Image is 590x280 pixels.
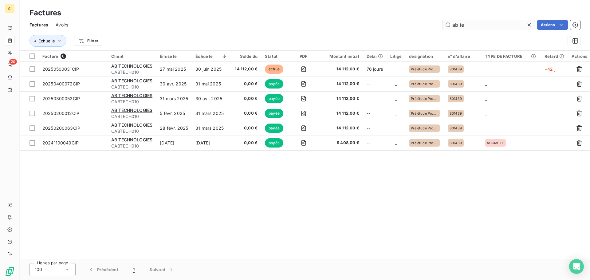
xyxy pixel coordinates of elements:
span: CABTECH010 [111,113,152,120]
span: CABTECH010 [111,143,152,149]
td: 30 avr. 2025 [192,91,231,106]
span: 801439 [450,82,462,86]
span: 20241100049CIP [42,140,79,145]
span: _ [395,111,397,116]
span: 14 112,00 € [322,110,359,116]
div: Client [111,54,152,59]
div: Montant initial [322,54,359,59]
span: Pré étude Process Liquide - Fromage fondu [411,97,438,101]
td: 30 juin 2025 [192,62,231,77]
span: _ [485,111,487,116]
span: CABTECH010 [111,69,152,75]
span: payée [265,109,283,118]
span: _ [395,81,397,86]
span: 20250500031CIP [42,66,79,72]
span: 0,00 € [235,81,258,87]
td: -- [363,106,387,121]
span: AB TECHNOLOGIES [111,108,152,113]
span: Avoirs [56,22,68,28]
span: 20250200063CIP [42,125,80,131]
td: 28 févr. 2025 [156,121,192,136]
span: _ [485,96,487,101]
span: Facture [42,54,58,59]
span: _ [395,125,397,131]
span: 14 112,00 € [322,81,359,87]
button: 1 [126,263,142,276]
span: Pré étude Process Liquide - Fromage fondu [411,82,438,86]
span: Pré étude Process Liquide - Fromage fondu [411,67,438,71]
span: _ [485,81,487,86]
span: 801439 [450,112,462,115]
div: Solde dû [235,54,258,59]
span: 1 [133,266,135,273]
span: 20250400072CIP [42,81,80,86]
td: [DATE] [192,136,231,150]
div: désignation [409,54,440,59]
input: Rechercher [442,20,535,30]
span: 801439 [450,97,462,101]
button: Précédent [81,263,126,276]
span: 9 408,00 € [322,140,359,146]
span: 20250300052CIP [42,96,80,101]
span: 0,00 € [235,125,258,131]
span: payée [265,94,283,103]
span: payée [265,138,283,148]
div: Délai [367,54,383,59]
td: [DATE] [156,136,192,150]
td: -- [363,77,387,91]
td: 30 avr. 2025 [156,77,192,91]
span: CABTECH010 [111,99,152,105]
span: 0,00 € [235,140,258,146]
span: Pré étude Process Liquide - Fromage fondu [411,112,438,115]
span: Échue le [38,38,55,43]
div: Échue le [195,54,227,59]
div: PDF [292,54,315,59]
span: 0,00 € [235,96,258,102]
span: Pré étude Process Liquide - Fromage fondu [411,126,438,130]
td: 31 mars 2025 [192,121,231,136]
div: Actions [572,54,587,59]
span: 14 112,00 € [322,125,359,131]
span: _ [395,140,397,145]
span: échue [265,65,283,74]
span: 801439 [450,141,462,145]
span: 801439 [450,67,462,71]
span: payée [265,124,283,133]
span: 14 112,00 € [322,66,359,72]
span: 20 [9,59,17,65]
div: n° d'affaire [448,54,478,59]
span: CABTECH010 [111,128,152,134]
div: CI [5,4,15,14]
button: Actions [537,20,568,30]
div: Émise le [160,54,188,59]
span: 20250200012CIP [42,111,79,116]
td: 31 mars 2025 [156,91,192,106]
div: Litige [390,54,402,59]
span: AB TECHNOLOGIES [111,78,152,83]
a: 20 [5,60,14,70]
img: Logo LeanPay [5,266,15,276]
span: Factures [29,22,48,28]
span: 6 [61,53,66,59]
span: payée [265,79,283,89]
td: -- [363,136,387,150]
span: 0,00 € [235,110,258,116]
span: 100 [35,266,42,273]
td: 5 févr. 2025 [156,106,192,121]
span: 801439 [450,126,462,130]
td: 76 jours [363,62,387,77]
div: TYPE DE FACTURE [485,54,537,59]
span: AB TECHNOLOGIES [111,93,152,98]
td: 27 mai 2025 [156,62,192,77]
div: Statut [265,54,285,59]
span: Pré étude Process Liquide - Fromage fondu [411,141,438,145]
span: _ [395,66,397,72]
span: AB TECHNOLOGIES [111,63,152,69]
span: _ [395,96,397,101]
span: 14 112,00 € [235,66,258,72]
td: -- [363,91,387,106]
span: ACOMPTE [487,141,504,145]
div: Open Intercom Messenger [569,259,584,274]
span: CABTECH010 [111,84,152,90]
button: Filtrer [74,36,102,46]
